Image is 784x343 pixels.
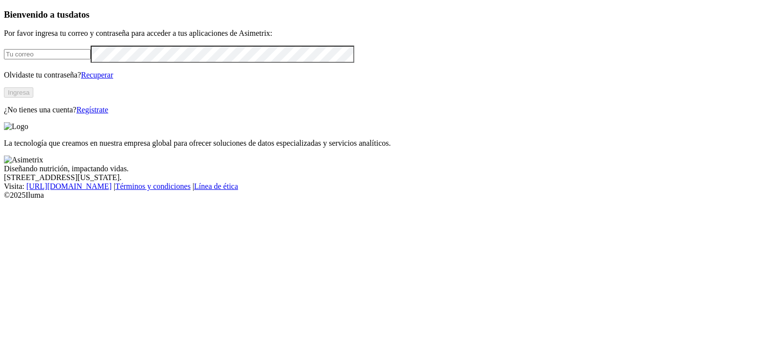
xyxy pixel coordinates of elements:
button: Ingresa [4,87,33,98]
img: Logo [4,122,28,131]
p: La tecnología que creamos en nuestra empresa global para ofrecer soluciones de datos especializad... [4,139,780,148]
a: Línea de ética [194,182,238,190]
span: datos [69,9,90,20]
div: © 2025 Iluma [4,191,780,200]
input: Tu correo [4,49,91,59]
img: Asimetrix [4,156,43,164]
a: Términos y condiciones [115,182,191,190]
p: Olvidaste tu contraseña? [4,71,780,79]
p: Por favor ingresa tu correo y contraseña para acceder a tus aplicaciones de Asimetrix: [4,29,780,38]
div: Visita : | | [4,182,780,191]
a: [URL][DOMAIN_NAME] [26,182,112,190]
div: [STREET_ADDRESS][US_STATE]. [4,173,780,182]
div: Diseñando nutrición, impactando vidas. [4,164,780,173]
a: Regístrate [76,106,108,114]
a: Recuperar [81,71,113,79]
p: ¿No tienes una cuenta? [4,106,780,114]
h3: Bienvenido a tus [4,9,780,20]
